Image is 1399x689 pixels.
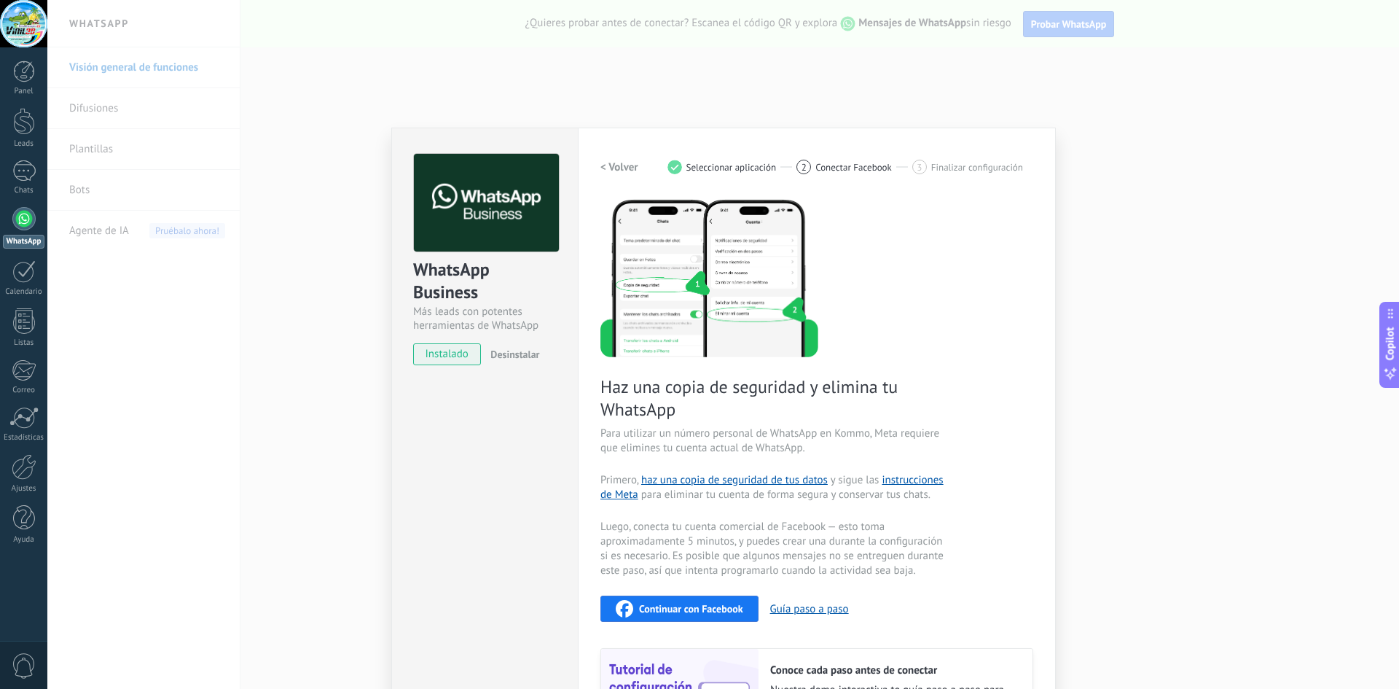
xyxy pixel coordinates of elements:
[770,663,1018,677] h2: Conoce cada paso antes de conectar
[3,139,45,149] div: Leads
[770,602,849,616] button: Guía paso a paso
[600,520,947,578] span: Luego, conecta tu cuenta comercial de Facebook — esto toma aproximadamente 5 minutos, y puedes cr...
[3,235,44,249] div: WhatsApp
[3,535,45,545] div: Ayuda
[3,433,45,443] div: Estadísticas
[600,375,947,421] span: Haz una copia de seguridad y elimina tu WhatsApp
[1383,327,1398,360] span: Copilot
[485,343,539,365] button: Desinstalar
[3,186,45,195] div: Chats
[802,161,807,174] span: 2
[490,348,539,361] span: Desinstalar
[414,343,480,365] span: instalado
[815,162,892,173] span: Conectar Facebook
[686,162,777,173] span: Seleccionar aplicación
[641,473,828,487] a: haz una copia de seguridad de tus datos
[917,161,922,174] span: 3
[414,154,559,252] img: logo_main.png
[931,162,1023,173] span: Finalizar configuración
[600,596,759,622] button: Continuar con Facebook
[3,484,45,494] div: Ajustes
[413,305,557,332] div: Más leads con potentes herramientas de WhatsApp
[600,473,944,502] a: instrucciones de Meta
[600,427,947,456] span: Para utilizar un número personal de WhatsApp en Kommo, Meta requiere que elimines tu cuenta actua...
[3,338,45,348] div: Listas
[600,154,638,180] button: < Volver
[3,87,45,96] div: Panel
[3,386,45,395] div: Correo
[600,160,638,174] h2: < Volver
[600,198,818,357] img: delete personal phone
[413,258,557,305] div: WhatsApp Business
[639,604,743,614] span: Continuar con Facebook
[3,287,45,297] div: Calendario
[600,473,947,502] span: Primero, y sigue las para eliminar tu cuenta de forma segura y conservar tus chats.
